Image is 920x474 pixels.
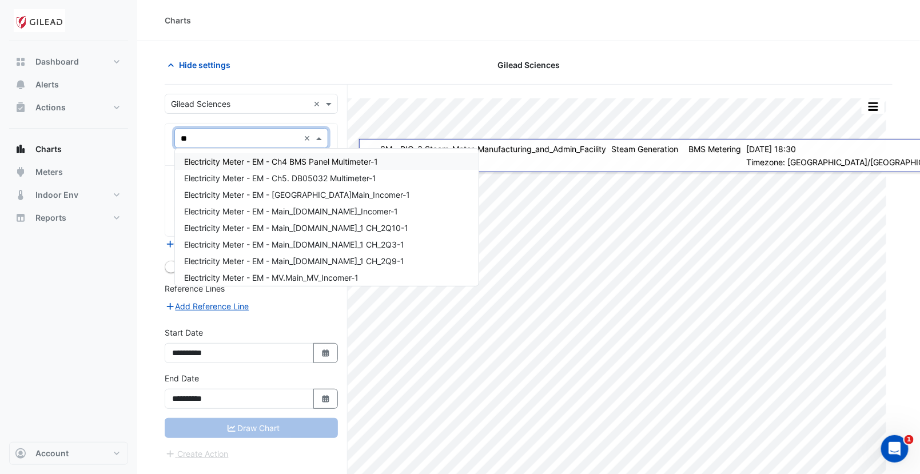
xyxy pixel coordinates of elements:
label: End Date [165,372,199,384]
span: Electricity Meter - EM - Main_[DOMAIN_NAME]_1 CH_2Q9-1 [184,256,405,266]
app-icon: Reports [15,212,26,224]
app-icon: Actions [15,102,26,113]
button: Alerts [9,73,128,96]
span: Electricity Meter - EM - Ch5. DB05032 Multimeter-1 [184,173,377,183]
span: Alerts [35,79,59,90]
span: Account [35,448,69,459]
button: Add Reference Line [165,300,250,313]
span: Gilead Sciences [497,59,560,71]
app-icon: Meters [15,166,26,178]
button: Charts [9,138,128,161]
iframe: Intercom live chat [881,435,909,463]
app-icon: Alerts [15,79,26,90]
span: Meters [35,166,63,178]
button: Dashboard [9,50,128,73]
label: Start Date [165,326,203,338]
button: Meters [9,161,128,184]
span: Electricity Meter - EM - Ch4 BMS Panel Multimeter-1 [184,157,379,166]
div: Charts [165,14,191,26]
button: Add Equipment [165,237,234,250]
app-icon: Charts [15,144,26,155]
button: Account [9,442,128,465]
span: Reports [35,212,66,224]
span: Indoor Env [35,189,78,201]
span: Electricity Meter - EM - MV.Main_MV_Incomer-1 [184,273,359,282]
span: Hide settings [179,59,230,71]
span: Charts [35,144,62,155]
app-icon: Dashboard [15,56,26,67]
app-escalated-ticket-create-button: Please correct errors first [165,448,229,458]
fa-icon: Select Date [321,348,331,358]
button: More Options [862,99,885,114]
span: Electricity Meter - EM - Main_[DOMAIN_NAME]_1 CH_2Q3-1 [184,240,405,249]
span: Clear [313,98,323,110]
span: Dashboard [35,56,79,67]
img: Company Logo [14,9,65,32]
button: Hide settings [165,55,238,75]
app-icon: Indoor Env [15,189,26,201]
label: Reference Lines [165,282,225,294]
button: Actions [9,96,128,119]
span: Clear [304,132,313,144]
button: Reports [9,206,128,229]
span: Electricity Meter - EM - Main_[DOMAIN_NAME]_1 CH_2Q10-1 [184,223,409,233]
fa-icon: Select Date [321,394,331,404]
span: 1 [905,435,914,444]
button: Indoor Env [9,184,128,206]
span: Electricity Meter - EM - [GEOGRAPHIC_DATA]Main_Incomer-1 [184,190,411,200]
div: Options List [175,149,479,286]
span: Electricity Meter - EM - Main_[DOMAIN_NAME]_Incomer-1 [184,206,399,216]
span: Actions [35,102,66,113]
